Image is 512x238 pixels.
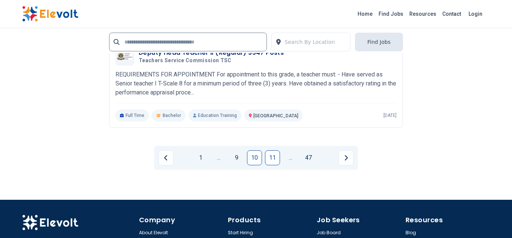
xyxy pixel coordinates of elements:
[115,47,397,121] a: Teachers Service Commission TSCDeputy Head Teacher II (Regular) 3547 PostsTeachers Service Commis...
[163,112,181,118] span: Bachelor
[117,52,132,60] img: Teachers Service Commission TSC
[159,150,174,165] a: Previous page
[139,215,223,225] h4: Company
[159,150,353,165] ul: Pagination
[22,215,78,231] img: Elevolt
[211,150,226,165] a: Jump backward
[265,150,280,165] a: Page 11
[406,230,416,236] a: Blog
[193,150,208,165] a: Page 1
[189,109,241,121] p: Education Training
[283,150,298,165] a: Jump forward
[139,48,284,57] h3: Deputy Head Teacher II (Regular) 3547 Posts
[355,33,403,51] button: Find Jobs
[439,8,464,20] a: Contact
[376,8,406,20] a: Find Jobs
[139,57,232,64] span: Teachers Service Commission TSC
[247,150,262,165] a: Page 10 is your current page
[383,112,397,118] p: [DATE]
[406,215,490,225] h4: Resources
[301,150,316,165] a: Page 47
[475,202,512,238] iframe: Chat Widget
[115,109,149,121] p: Full Time
[317,215,401,225] h4: Job Seekers
[406,8,439,20] a: Resources
[317,230,341,236] a: Job Board
[115,70,397,97] p: REQUIREMENTS FOR APPOINTMENT For appointment to this grade, a teacher must: - Have served as Seni...
[355,8,376,20] a: Home
[229,150,244,165] a: Page 9
[228,230,253,236] a: Start Hiring
[139,230,168,236] a: About Elevolt
[228,215,312,225] h4: Products
[338,150,353,165] a: Next page
[253,113,298,118] span: [GEOGRAPHIC_DATA]
[464,6,487,21] a: Login
[22,6,78,22] img: Elevolt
